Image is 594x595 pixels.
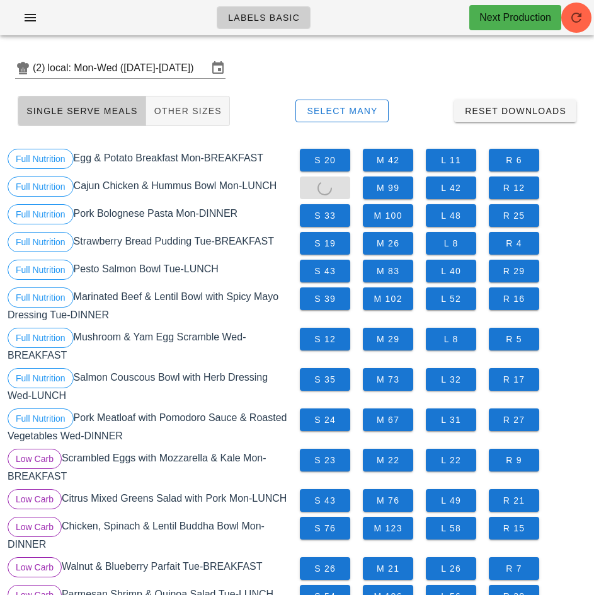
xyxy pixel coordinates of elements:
button: M 21 [363,557,413,580]
button: L 26 [426,557,476,580]
div: Walnut & Blueberry Parfait Tue-BREAKFAST [5,555,297,582]
button: L 8 [426,232,476,255]
button: S 43 [300,489,350,512]
span: Full Nutrition [16,177,66,196]
button: R 29 [489,260,539,282]
span: M 83 [373,266,403,276]
button: R 12 [489,176,539,199]
button: L 40 [426,260,476,282]
div: Salmon Couscous Bowl with Herb Dressing Wed-LUNCH [5,366,297,406]
span: Low Carb [16,449,54,468]
span: S 26 [310,563,340,574]
button: S 24 [300,408,350,431]
button: M 83 [363,260,413,282]
button: M 102 [363,287,413,310]
a: Labels Basic [217,6,311,29]
span: Labels Basic [227,13,300,23]
button: S 23 [300,449,350,471]
span: M 22 [373,455,403,465]
span: R 21 [499,495,529,505]
button: M 100 [363,204,413,227]
span: S 39 [310,294,340,304]
button: S 43 [300,260,350,282]
span: Full Nutrition [16,288,66,307]
button: S 39 [300,287,350,310]
button: R 7 [489,557,539,580]
span: R 27 [499,415,529,425]
button: L 52 [426,287,476,310]
span: Full Nutrition [16,260,66,279]
div: Strawberry Bread Pudding Tue-BREAKFAST [5,229,297,257]
span: M 73 [373,374,403,384]
span: S 35 [310,374,340,384]
button: L 8 [426,328,476,350]
button: R 4 [489,232,539,255]
span: S 43 [310,495,340,505]
span: S 20 [310,155,340,165]
button: S 20 [300,149,350,171]
button: R 27 [489,408,539,431]
span: R 29 [499,266,529,276]
div: Chicken, Spinach & Lentil Buddha Bowl Mon-DINNER [5,514,297,555]
span: M 100 [373,211,403,221]
button: M 76 [363,489,413,512]
span: Full Nutrition [16,409,66,428]
span: R 16 [499,294,529,304]
button: S 19 [300,232,350,255]
span: M 99 [373,183,403,193]
button: M 42 [363,149,413,171]
span: R 5 [499,334,529,344]
button: S 33 [300,204,350,227]
span: R 12 [499,183,529,193]
span: M 76 [373,495,403,505]
span: R 4 [499,238,529,248]
span: Select Many [306,106,378,116]
button: R 15 [489,517,539,540]
div: (2) [33,62,48,74]
span: R 6 [499,155,529,165]
div: Citrus Mixed Greens Salad with Pork Mon-LUNCH [5,487,297,514]
div: Cajun Chicken & Hummus Bowl Mon-LUNCH [5,174,297,202]
div: Scrambled Eggs with Mozzarella & Kale Mon-BREAKFAST [5,446,297,487]
button: S 35 [300,368,350,391]
span: R 25 [499,211,529,221]
div: Next Production [479,10,551,25]
div: Mushroom & Yam Egg Scramble Wed-BREAKFAST [5,325,297,366]
button: R 9 [489,449,539,471]
span: R 17 [499,374,529,384]
button: R 17 [489,368,539,391]
button: M 73 [363,368,413,391]
button: Other Sizes [146,96,230,126]
span: Other Sizes [154,106,222,116]
span: S 43 [310,266,340,276]
span: S 76 [310,523,340,533]
span: L 11 [436,155,466,165]
span: Full Nutrition [16,205,66,224]
button: M 29 [363,328,413,350]
span: L 22 [436,455,466,465]
button: M 22 [363,449,413,471]
span: Low Carb [16,558,54,577]
span: Full Nutrition [16,328,66,347]
button: L 58 [426,517,476,540]
span: L 58 [436,523,466,533]
button: S 26 [300,557,350,580]
button: R 21 [489,489,539,512]
div: Egg & Potato Breakfast Mon-BREAKFAST [5,146,297,174]
button: M 26 [363,232,413,255]
span: S 24 [310,415,340,425]
span: M 29 [373,334,403,344]
div: Pesto Salmon Bowl Tue-LUNCH [5,257,297,285]
span: L 32 [436,374,466,384]
button: R 6 [489,149,539,171]
span: S 23 [310,455,340,465]
button: M 99 [363,176,413,199]
span: L 8 [436,334,466,344]
button: M 123 [363,517,413,540]
span: M 123 [373,523,403,533]
button: S 12 [300,328,350,350]
span: M 67 [373,415,403,425]
span: Reset Downloads [464,106,566,116]
span: Low Carb [16,517,54,536]
span: L 42 [436,183,466,193]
